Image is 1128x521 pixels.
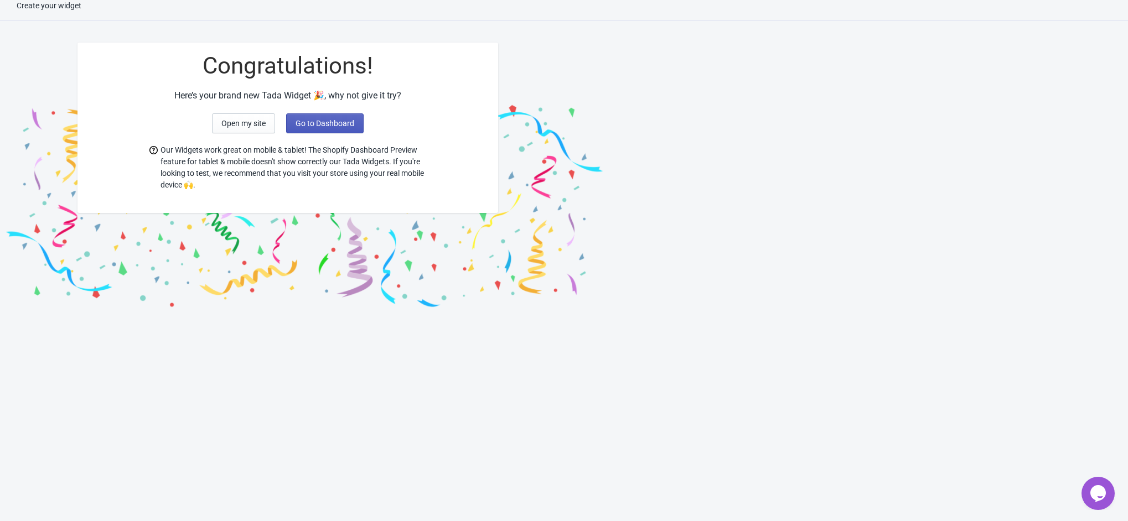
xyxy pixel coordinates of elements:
button: Go to Dashboard [286,113,364,133]
span: Open my site [221,119,266,128]
div: Here’s your brand new Tada Widget 🎉, why not give it try? [77,89,498,102]
img: final_2.png [304,32,609,311]
span: Go to Dashboard [296,119,354,128]
div: Congratulations! [77,54,498,78]
button: Open my site [212,113,275,133]
span: Our Widgets work great on mobile & tablet! The Shopify Dashboard Preview feature for tablet & mob... [161,144,426,191]
iframe: chat widget [1082,477,1117,510]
